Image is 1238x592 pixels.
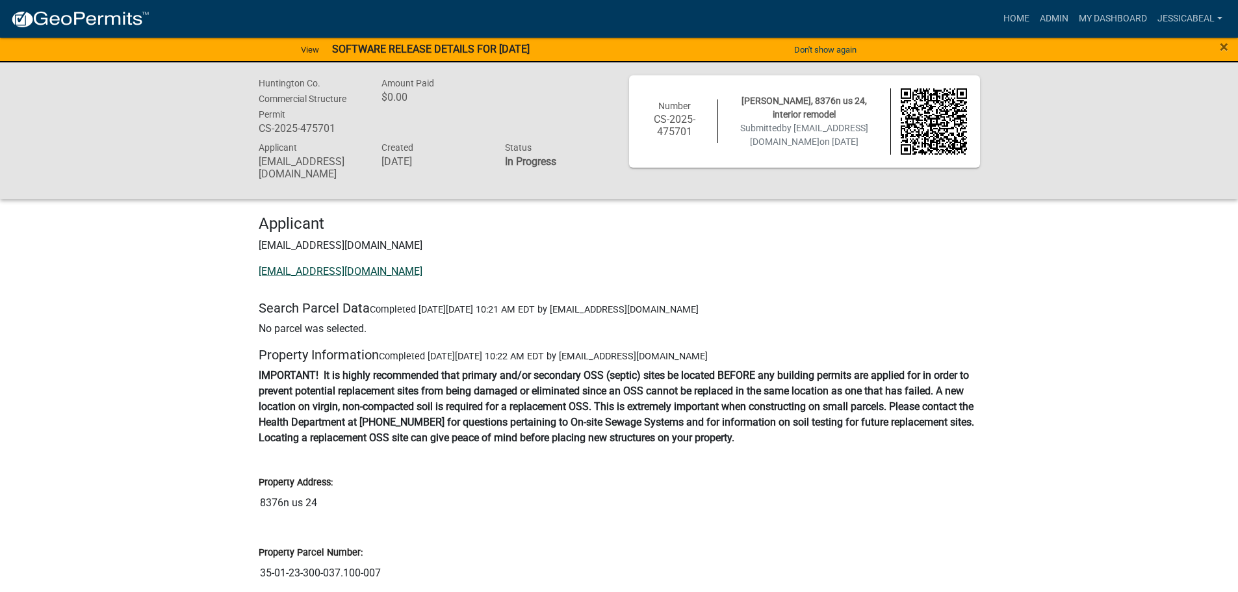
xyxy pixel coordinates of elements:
span: Status [505,142,532,153]
a: My Dashboard [1074,6,1152,31]
p: [EMAIL_ADDRESS][DOMAIN_NAME] [259,238,980,253]
span: Amount Paid [381,78,434,88]
h5: Property Information [259,347,980,363]
strong: In Progress [505,155,556,168]
span: Applicant [259,142,297,153]
h6: CS-2025-475701 [259,122,363,135]
span: Completed [DATE][DATE] 10:22 AM EDT by [EMAIL_ADDRESS][DOMAIN_NAME] [379,351,708,362]
span: Huntington Co. Commercial Structure Permit [259,78,346,120]
h4: Applicant [259,214,980,233]
span: by [EMAIL_ADDRESS][DOMAIN_NAME] [750,123,868,147]
a: Admin [1035,6,1074,31]
h5: Search Parcel Data [259,300,980,316]
img: QR code [901,88,967,155]
a: Home [998,6,1035,31]
h6: $0.00 [381,91,485,103]
button: Don't show again [789,39,862,60]
span: Number [658,101,691,111]
span: Completed [DATE][DATE] 10:21 AM EDT by [EMAIL_ADDRESS][DOMAIN_NAME] [370,304,699,315]
h6: CS-2025-475701 [642,113,708,138]
p: No parcel was selected. [259,321,980,337]
span: Created [381,142,413,153]
h6: [EMAIL_ADDRESS][DOMAIN_NAME] [259,155,363,180]
a: [EMAIL_ADDRESS][DOMAIN_NAME] [259,265,422,277]
span: [PERSON_NAME], 8376n us 24, interior remodel [742,96,867,120]
strong: IMPORTANT! It is highly recommended that primary and/or secondary OSS (septic) sites be located B... [259,369,974,444]
strong: SOFTWARE RELEASE DETAILS FOR [DATE] [332,43,530,55]
h6: [DATE] [381,155,485,168]
label: Property Parcel Number: [259,548,363,558]
a: View [296,39,324,60]
label: Property Address: [259,478,333,487]
span: × [1220,38,1228,56]
span: Submitted on [DATE] [740,123,868,147]
a: JessicaBeal [1152,6,1228,31]
button: Close [1220,39,1228,55]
